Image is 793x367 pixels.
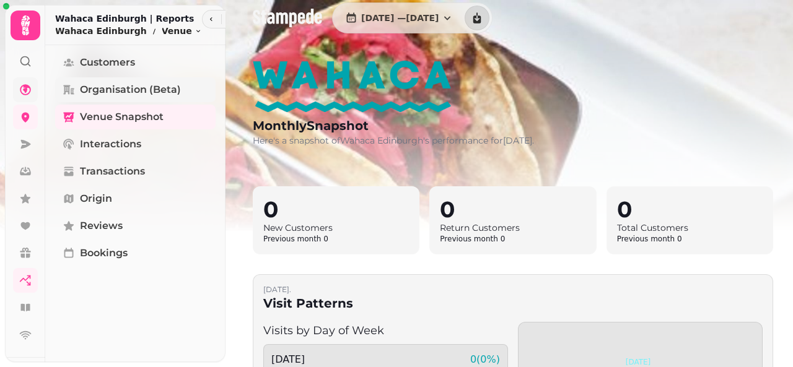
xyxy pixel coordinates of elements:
a: Bookings [55,241,216,266]
span: 0 ( 0 %) [470,352,500,367]
span: Organisation (beta) [80,82,181,97]
p: Previous month 0 [263,234,409,244]
h3: Visits by Day of Week [263,322,508,339]
h3: New Customers [263,222,409,234]
h2: 0 [263,197,409,222]
span: Transactions [80,164,145,179]
h2: Visit Patterns [263,295,763,312]
a: Organisation (beta) [55,77,216,102]
a: Origin [55,186,216,211]
tspan: [DATE] [626,358,651,367]
button: [DATE] —[DATE] [335,6,463,30]
a: Interactions [55,132,216,157]
button: download report [465,6,489,30]
p: Here's a snapshot of Wahaca Edinburgh 's performance for [DATE] . [253,134,534,147]
img: aHR0cHM6Ly9maWxlcy5zdGFtcGVkZS5haS9mNjgzYTdkOC0zMjI0LTRjYzEtOTQ1My05ZjVkMTg5NGRhYzgvbWVkaWEvOGZkM... [253,61,451,112]
h2: 0 [440,197,585,222]
nav: Tabs [45,45,226,362]
a: Reviews [55,214,216,238]
span: Venue Snapshot [80,110,164,124]
h2: Wahaca Edinburgh | Reports [55,12,202,25]
p: Previous month 0 [440,234,585,244]
a: Transactions [55,159,216,184]
h3: Return Customers [440,222,585,234]
span: Reviews [80,218,123,233]
span: Customers [80,55,135,70]
button: Venue [162,25,202,37]
span: [DATE] [271,352,305,367]
span: Bookings [80,246,128,261]
nav: breadcrumb [55,25,202,37]
p: Wahaca Edinburgh [55,25,147,37]
span: Interactions [80,137,141,152]
h2: 0 [617,197,763,222]
h2: monthly Snapshot [253,117,534,134]
a: Venue Snapshot [55,105,216,129]
h3: Total Customers [617,222,763,234]
span: Origin [80,191,112,206]
p: Previous month 0 [617,234,763,244]
a: Customers [55,50,216,75]
span: [DATE] — [DATE] [361,14,439,22]
p: [DATE] . [263,285,763,295]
